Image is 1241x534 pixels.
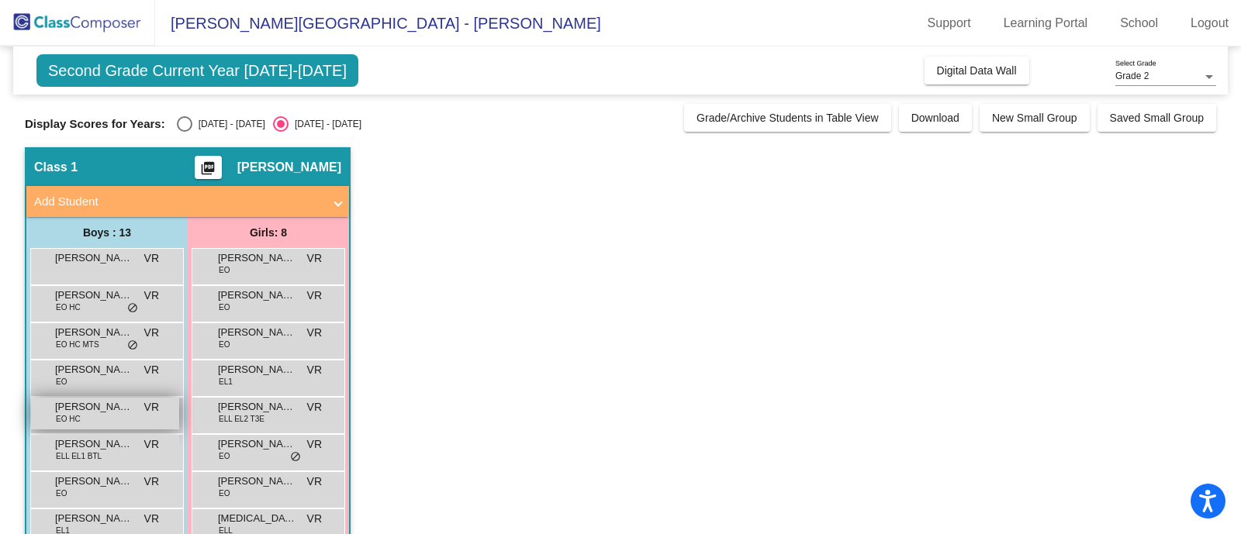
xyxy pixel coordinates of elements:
[925,57,1029,84] button: Digital Data Wall
[219,450,230,462] span: EO
[144,362,159,378] span: VR
[219,376,233,388] span: EL1
[56,339,99,350] span: EO HC MTS
[127,302,138,315] span: do_not_disturb_alt
[144,250,159,267] span: VR
[307,250,322,267] span: VR
[307,436,322,453] span: VR
[144,399,159,415] span: VR
[56,487,67,499] span: EO
[56,301,81,313] span: EO HC
[307,399,322,415] span: VR
[991,11,1101,36] a: Learning Portal
[219,413,264,425] span: ELL EL2 T3E
[26,217,188,248] div: Boys : 13
[218,250,296,266] span: [PERSON_NAME]
[127,339,138,352] span: do_not_disturb_alt
[195,156,222,179] button: Print Students Details
[915,11,983,36] a: Support
[144,511,159,527] span: VR
[144,325,159,341] span: VR
[55,511,133,526] span: [PERSON_NAME]
[218,436,296,452] span: [PERSON_NAME]
[289,117,361,131] div: [DATE] - [DATE]
[992,112,1077,124] span: New Small Group
[307,474,322,490] span: VR
[307,362,322,378] span: VR
[290,451,301,463] span: do_not_disturb_alt
[55,362,133,377] span: [PERSON_NAME]
[980,104,1090,132] button: New Small Group
[55,474,133,489] span: [PERSON_NAME]
[34,160,78,175] span: Class 1
[307,511,322,527] span: VR
[55,288,133,303] span: [PERSON_NAME]
[697,112,879,124] span: Grade/Archive Students in Table View
[684,104,891,132] button: Grade/Archive Students in Table View
[55,399,133,415] span: [PERSON_NAME]
[218,362,296,377] span: [PERSON_NAME]
[219,487,230,499] span: EO
[1098,104,1216,132] button: Saved Small Group
[188,217,349,248] div: Girls: 8
[219,301,230,313] span: EO
[36,54,358,87] span: Second Grade Current Year [DATE]-[DATE]
[1110,112,1204,124] span: Saved Small Group
[218,511,296,526] span: [MEDICAL_DATA][PERSON_NAME]
[937,64,1017,77] span: Digital Data Wall
[55,250,133,266] span: [PERSON_NAME]
[1115,71,1149,81] span: Grade 2
[237,160,341,175] span: [PERSON_NAME]
[218,399,296,415] span: [PERSON_NAME]
[899,104,972,132] button: Download
[219,264,230,276] span: EO
[144,436,159,453] span: VR
[56,413,81,425] span: EO HC
[307,288,322,304] span: VR
[144,474,159,490] span: VR
[192,117,265,131] div: [DATE] - [DATE]
[1178,11,1241,36] a: Logout
[218,474,296,489] span: [PERSON_NAME]
[56,376,67,388] span: EO
[199,160,217,182] mat-icon: picture_as_pdf
[26,186,349,217] mat-expansion-panel-header: Add Student
[218,288,296,303] span: [PERSON_NAME]
[911,112,959,124] span: Download
[34,193,323,211] mat-panel-title: Add Student
[55,325,133,340] span: [PERSON_NAME]
[55,436,133,452] span: [PERSON_NAME]
[307,325,322,341] span: VR
[25,117,165,131] span: Display Scores for Years:
[155,11,601,36] span: [PERSON_NAME][GEOGRAPHIC_DATA] - [PERSON_NAME]
[219,339,230,350] span: EO
[218,325,296,340] span: [PERSON_NAME]
[177,116,361,132] mat-radio-group: Select an option
[144,288,159,304] span: VR
[1108,11,1170,36] a: School
[56,450,102,462] span: ELL EL1 BTL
